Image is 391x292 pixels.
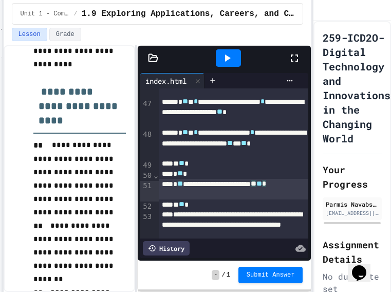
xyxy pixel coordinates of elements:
span: 1.9 Exploring Applications, Careers, and Connections in the Digital World [82,8,295,20]
span: / [221,271,225,279]
span: - [212,270,219,280]
span: Unit 1 - Computational Thinking and Making Connections [21,10,70,18]
div: 47 [140,99,153,130]
span: Submit Answer [247,271,295,279]
div: 53 [140,212,153,262]
span: 1 [227,271,230,279]
div: [EMAIL_ADDRESS][DOMAIN_NAME] [326,209,379,217]
div: History [143,241,190,255]
button: Grade [49,28,81,41]
button: Lesson [12,28,47,41]
span: Fold line [153,171,158,179]
span: / [74,10,78,18]
div: Parmis Navabsafavi [326,199,379,209]
div: index.html [140,73,204,88]
h2: Assignment Details [323,238,382,266]
iframe: chat widget [348,251,381,282]
div: 48 [140,130,153,160]
div: 51 [140,181,153,202]
div: 50 [140,171,153,181]
h1: 259-ICD2O-Digital Technology and Innovations in the Changing World [323,30,390,145]
div: index.html [140,76,192,86]
div: 52 [140,202,153,212]
div: 49 [140,160,153,171]
h2: Your Progress [323,162,382,191]
button: Submit Answer [238,267,303,283]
